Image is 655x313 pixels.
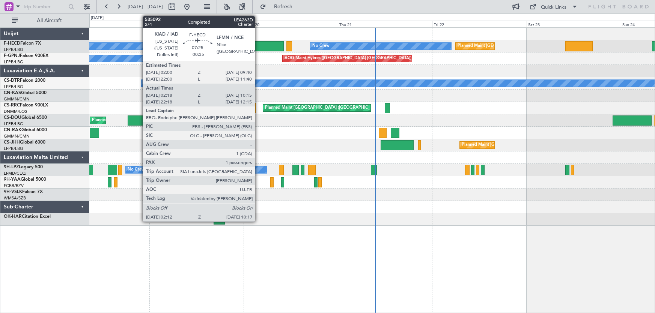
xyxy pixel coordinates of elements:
div: Sat 23 [527,21,621,27]
div: No Crew [128,164,145,175]
span: CN-RAK [4,128,21,132]
a: LFPB/LBG [4,84,23,90]
a: F-HECDFalcon 7X [4,41,41,46]
a: LFPB/LBG [4,47,23,52]
span: 9H-YAA [4,177,21,182]
a: 9H-LPZLegacy 500 [4,165,43,169]
button: All Aircraft [8,15,81,27]
a: LFPB/LBG [4,121,23,127]
a: GMMN/CMN [4,133,30,139]
button: Quick Links [526,1,581,13]
span: CN-KAS [4,91,21,95]
div: [DATE] [91,15,104,21]
a: LFMD/CEQ [4,171,26,176]
a: DNMM/LOS [4,109,27,114]
a: CS-DTRFalcon 2000 [4,78,45,83]
a: CN-KASGlobal 5000 [4,91,47,95]
span: All Aircraft [20,18,79,23]
div: Fri 22 [432,21,526,27]
div: AOG Maint Hyères ([GEOGRAPHIC_DATA]-[GEOGRAPHIC_DATA]) [285,53,411,64]
a: CS-JHHGlobal 6000 [4,140,45,145]
span: CS-RRC [4,103,20,108]
input: Trip Number [23,1,66,12]
a: GMMN/CMN [4,96,30,102]
span: F-HECD [4,41,20,46]
a: F-GPNJFalcon 900EX [4,54,48,58]
a: 9H-YAAGlobal 5000 [4,177,46,182]
span: 9H-LPZ [4,165,19,169]
div: Mon 18 [55,21,149,27]
div: Planned Maint [GEOGRAPHIC_DATA] ([GEOGRAPHIC_DATA]) [462,139,580,151]
div: Planned Maint Sofia [198,78,236,89]
span: Refresh [268,4,299,9]
div: No Crew [143,78,161,89]
a: OK-HARCitation Excel [4,214,51,219]
div: Planned Maint [GEOGRAPHIC_DATA] ([GEOGRAPHIC_DATA]) [458,40,576,52]
span: OK-HAR [4,214,22,219]
div: Quick Links [541,4,566,11]
div: Thu 21 [338,21,432,27]
div: Wed 20 [244,21,338,27]
a: CS-RRCFalcon 900LX [4,103,48,108]
span: CS-JHH [4,140,20,145]
a: CS-DOUGlobal 6500 [4,115,47,120]
span: F-GPNJ [4,54,20,58]
span: CS-DOU [4,115,21,120]
a: WMSA/SZB [4,195,26,201]
button: Refresh [256,1,301,13]
div: Planned Maint [GEOGRAPHIC_DATA] ([GEOGRAPHIC_DATA]) [92,115,210,126]
a: CN-RAKGlobal 6000 [4,128,47,132]
a: LFPB/LBG [4,146,23,151]
span: CS-DTR [4,78,20,83]
span: [DATE] - [DATE] [128,3,163,10]
div: Planned Maint [GEOGRAPHIC_DATA] ([GEOGRAPHIC_DATA]) [265,102,383,114]
a: FCBB/BZV [4,183,24,189]
a: 9H-VSLKFalcon 7X [4,190,43,194]
div: No Crew [312,40,330,52]
span: 9H-VSLK [4,190,22,194]
div: Tue 19 [149,21,244,27]
a: LFPB/LBG [4,59,23,65]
